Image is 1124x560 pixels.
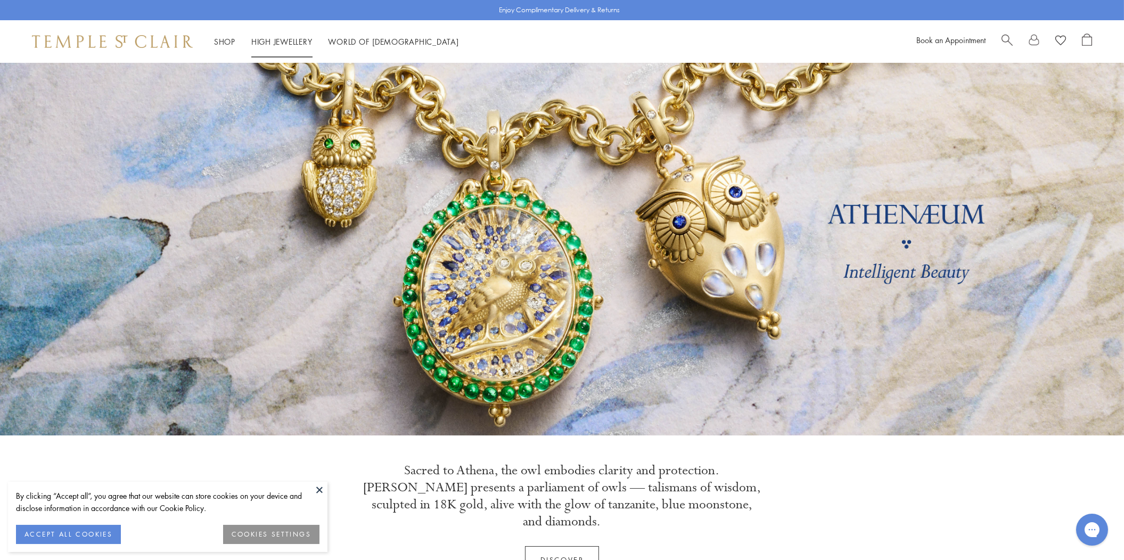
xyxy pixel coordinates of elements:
[214,35,459,48] nav: Main navigation
[214,36,235,47] a: ShopShop
[16,490,319,514] div: By clicking “Accept all”, you agree that our website can store cookies on your device and disclos...
[251,36,313,47] a: High JewelleryHigh Jewellery
[1055,34,1066,50] a: View Wishlist
[499,5,620,15] p: Enjoy Complimentary Delivery & Returns
[1071,510,1113,549] iframe: Gorgias live chat messenger
[1002,34,1013,50] a: Search
[1082,34,1092,50] a: Open Shopping Bag
[363,462,762,530] p: Sacred to Athena, the owl embodies clarity and protection. [PERSON_NAME] presents a parliament of...
[223,525,319,544] button: COOKIES SETTINGS
[916,35,986,45] a: Book an Appointment
[32,35,193,48] img: Temple St. Clair
[16,525,121,544] button: ACCEPT ALL COOKIES
[329,36,459,47] a: World of [DEMOGRAPHIC_DATA]World of [DEMOGRAPHIC_DATA]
